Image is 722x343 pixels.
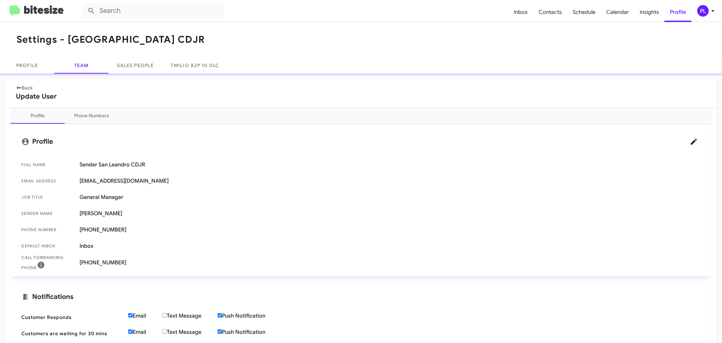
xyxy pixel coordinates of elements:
span: [PHONE_NUMBER] [80,259,701,266]
h2: Update User [16,91,706,102]
span: [PERSON_NAME] [80,210,701,217]
label: Push Notification [218,329,282,336]
label: Email [128,312,162,319]
span: Full Name [21,161,74,168]
a: Twilio A2P 10 DLC [162,57,227,74]
mat-card-title: Notifications [21,293,701,301]
h1: Settings - [GEOGRAPHIC_DATA] CDJR [17,34,205,45]
span: Email Address [21,178,74,184]
span: Inbox [80,243,701,249]
div: Phone Numbers [74,112,109,119]
a: Contacts [533,2,567,22]
div: Profile [30,112,45,119]
input: Email [128,313,133,318]
label: Text Message [162,312,218,319]
a: Back [16,85,33,91]
a: Team [54,57,108,74]
span: Sender San Leandro CDJR [80,161,701,168]
input: Email [128,329,133,334]
mat-card-title: Profile [21,135,701,148]
a: Calendar [601,2,634,22]
span: [EMAIL_ADDRESS][DOMAIN_NAME] [80,178,701,184]
span: General Manager [80,194,701,201]
input: Push Notification [218,313,222,318]
span: Call Forwarding Phone [21,254,74,271]
input: Push Notification [218,329,222,334]
a: Profile [664,2,692,22]
span: Customers are waiting for 30 mins [21,330,123,337]
span: Customer Responds [21,314,123,321]
span: Sender Name [21,210,74,217]
label: Text Message [162,329,218,336]
div: PL [697,5,709,17]
span: Job Title [21,194,74,201]
label: Push Notification [218,312,282,319]
a: Inbox [508,2,533,22]
span: Phone number [21,226,74,233]
button: PL [692,5,715,17]
a: Insights [634,2,664,22]
a: Schedule [567,2,601,22]
span: Default Inbox [21,243,74,249]
input: Search [82,3,224,19]
label: Email [128,329,162,336]
a: Sales People [108,57,162,74]
input: Text Message [162,313,167,318]
span: [PHONE_NUMBER] [80,226,701,233]
input: Text Message [162,329,167,334]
